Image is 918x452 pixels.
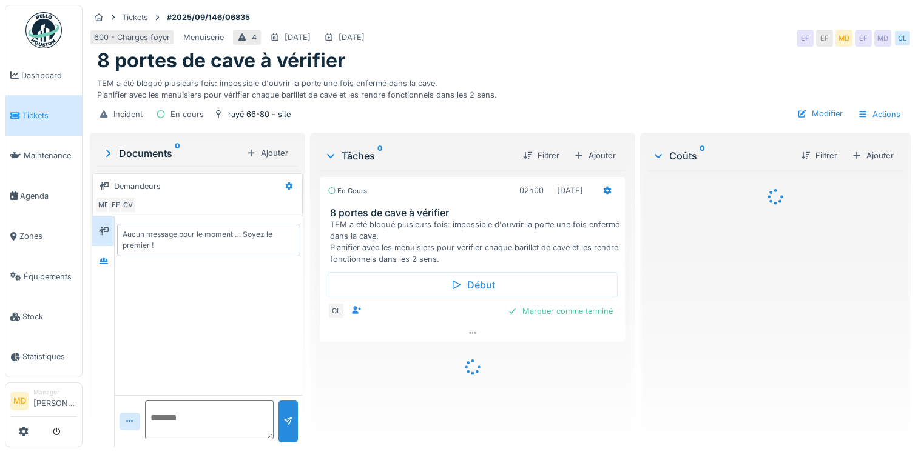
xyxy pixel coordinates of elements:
div: MD [874,30,891,47]
div: EF [797,30,814,47]
a: Dashboard [5,55,82,95]
h1: 8 portes de cave à vérifier [97,49,345,72]
div: Filtrer [796,147,842,164]
div: Filtrer [518,147,564,164]
div: Ajouter [847,147,899,164]
li: [PERSON_NAME] [33,388,77,414]
li: MD [10,392,29,410]
span: Agenda [20,190,77,202]
a: Zones [5,216,82,256]
div: Ajouter [241,145,293,161]
div: [DATE] [557,185,583,196]
div: Aucun message pour le moment … Soyez le premier ! [123,229,295,251]
a: Tickets [5,95,82,135]
div: [DATE] [285,32,311,43]
div: MD [835,30,852,47]
div: MD [95,196,112,213]
div: Marquer comme terminé [503,303,618,319]
div: Manager [33,388,77,397]
div: CL [328,302,345,319]
div: CL [894,30,911,47]
div: Documents [102,146,241,161]
div: Tickets [122,12,148,23]
span: Tickets [22,110,77,121]
span: Statistiques [22,351,77,362]
div: TEM a été bloqué plusieurs fois: impossible d'ouvrir la porte une fois enfermé dans la cave. Plan... [97,73,903,101]
div: 02h00 [519,185,544,196]
sup: 0 [377,148,383,163]
div: En cours [170,108,204,120]
a: Statistiques [5,337,82,377]
div: En cours [328,186,367,196]
div: Actions [852,105,906,123]
div: [DATE] [339,32,365,43]
strong: #2025/09/146/06835 [162,12,255,23]
div: TEM a été bloqué plusieurs fois: impossible d'ouvrir la porte une fois enfermé dans la cave. Plan... [330,219,620,265]
div: 600 - Charges foyer [94,32,170,43]
div: Tâches [325,148,513,163]
div: Ajouter [569,147,621,164]
span: Équipements [24,271,77,282]
div: CV [120,196,137,213]
a: Stock [5,296,82,336]
sup: 0 [700,148,705,163]
div: EF [107,196,124,213]
img: Badge_color-CXgf-gQk.svg [25,12,62,48]
a: Agenda [5,176,82,216]
div: Incident [113,108,143,120]
div: EF [816,30,833,47]
div: Coûts [652,148,791,163]
div: Demandeurs [114,181,161,192]
div: EF [855,30,872,47]
div: rayé 66-80 - site [228,108,291,120]
a: Maintenance [5,136,82,176]
a: MD Manager[PERSON_NAME] [10,388,77,417]
a: Équipements [5,256,82,296]
sup: 0 [175,146,180,161]
div: Menuiserie [183,32,224,43]
div: Début [328,272,618,297]
span: Stock [22,311,77,322]
span: Maintenance [24,150,77,161]
div: 4 [252,32,257,43]
span: Zones [19,230,77,242]
span: Dashboard [21,70,77,81]
div: Modifier [792,105,848,122]
h3: 8 portes de cave à vérifier [330,207,620,219]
